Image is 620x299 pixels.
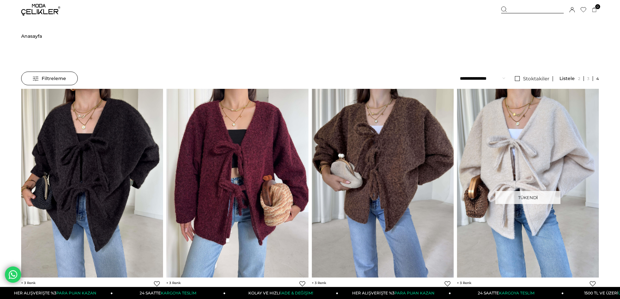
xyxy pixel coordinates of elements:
[595,4,600,9] span: 0
[21,20,42,53] li: >
[280,291,313,295] span: İADE & DEĞİŞİM!
[445,281,450,287] a: Favorilere Ekle
[592,7,597,12] a: 0
[299,281,305,287] a: Favorilere Ekle
[21,281,35,285] span: 3
[113,287,226,299] a: 24 SAATTEKARGOYA TESLİM
[33,72,66,85] span: Filtreleme
[457,88,599,278] img: Oversize Önden Bağlamalı Annabel Kadın Bej Peluş Ceket 26K005
[338,287,451,299] a: HER ALIŞVERİŞTE %3PARA PUAN KAZAN
[457,281,471,285] span: 3
[312,88,454,278] img: Oversize Önden Bağlamalı Annabel Kadın Kahve Peluş Ceket 26K005
[154,281,160,287] a: Favorilere Ekle
[499,291,534,295] span: KARGOYA TESLİM
[161,291,196,295] span: KARGOYA TESLİM
[312,281,326,285] span: 3
[451,287,564,299] a: 24 SAATTEKARGOYA TESLİM
[21,20,42,53] a: Anasayfa
[21,88,163,278] img: Oversize Önden Bağlamalı Annabel Kadın Siyah Peluş Ceket 26K005
[166,281,181,285] span: 3
[512,76,553,81] a: Stoktakiler
[523,75,549,82] span: Stoktakiler
[21,4,60,16] img: logo
[166,88,308,278] img: Oversize Önden Bağlamalı Annabel Kadın Bordo Peluş Ceket 26K005
[394,291,434,295] span: PARA PUAN KAZAN
[226,287,338,299] a: KOLAY VE HIZLIİADE & DEĞİŞİM!
[590,281,596,287] a: Favorilere Ekle
[56,291,96,295] span: PARA PUAN KAZAN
